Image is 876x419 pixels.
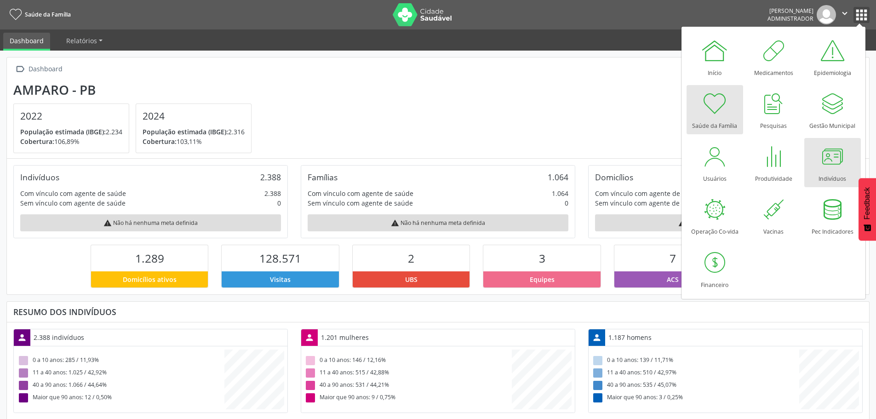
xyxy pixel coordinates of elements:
[391,219,399,227] i: warning
[667,275,679,284] span: ACS
[17,379,224,392] div: 40 a 90 anos: 1.066 / 44,64%
[20,189,126,198] div: Com vínculo com agente de saúde
[539,251,545,266] span: 3
[143,137,245,146] p: 103,11%
[840,8,850,18] i: 
[20,137,54,146] span: Cobertura:
[304,367,512,379] div: 11 a 40 anos: 515 / 42,88%
[308,172,338,182] div: Famílias
[687,138,743,187] a: Usuários
[20,137,122,146] p: 106,89%
[13,63,27,76] i: 
[308,198,413,208] div: Sem vínculo com agente de saúde
[405,275,418,284] span: UBS
[30,329,87,345] div: 2.388 indivíduos
[17,392,224,404] div: Maior que 90 anos: 12 / 0,50%
[767,15,813,23] span: Administrador
[13,63,64,76] a:  Dashboard
[20,172,59,182] div: Indivíduos
[304,333,315,343] i: person
[143,137,177,146] span: Cobertura:
[595,189,701,198] div: Com vínculo com agente de saúde
[304,355,512,367] div: 0 a 10 anos: 146 / 12,16%
[678,219,687,227] i: warning
[260,172,281,182] div: 2.388
[304,379,512,392] div: 40 a 90 anos: 531 / 44,21%
[27,63,64,76] div: Dashboard
[66,36,97,45] span: Relatórios
[859,178,876,241] button: Feedback - Mostrar pesquisa
[548,172,568,182] div: 1.064
[143,110,245,122] h4: 2024
[836,5,853,24] button: 
[259,251,301,266] span: 128.571
[605,329,655,345] div: 1.187 homens
[13,82,258,98] div: Amparo - PB
[745,85,802,134] a: Pesquisas
[135,251,164,266] span: 1.289
[25,11,71,18] span: Saúde da Família
[3,33,50,51] a: Dashboard
[592,379,799,392] div: 40 a 90 anos: 535 / 45,07%
[17,355,224,367] div: 0 a 10 anos: 285 / 11,93%
[408,251,414,266] span: 2
[767,7,813,15] div: [PERSON_NAME]
[530,275,555,284] span: Equipes
[308,189,413,198] div: Com vínculo com agente de saúde
[745,191,802,240] a: Vacinas
[804,138,861,187] a: Indivíduos
[565,198,568,208] div: 0
[123,275,177,284] span: Domicílios ativos
[20,127,106,136] span: População estimada (IBGE):
[804,85,861,134] a: Gestão Municipal
[745,32,802,81] a: Medicamentos
[595,198,700,208] div: Sem vínculo com agente de saúde
[804,32,861,81] a: Epidemiologia
[13,307,863,317] div: Resumo dos indivíduos
[687,191,743,240] a: Operação Co-vida
[20,110,122,122] h4: 2022
[20,198,126,208] div: Sem vínculo com agente de saúde
[817,5,836,24] img: img
[20,214,281,231] div: Não há nenhuma meta definida
[6,7,71,22] a: Saúde da Família
[103,219,112,227] i: warning
[264,189,281,198] div: 2.388
[17,367,224,379] div: 11 a 40 anos: 1.025 / 42,92%
[318,329,372,345] div: 1.201 mulheres
[863,187,871,219] span: Feedback
[687,85,743,134] a: Saúde da Família
[853,7,870,23] button: apps
[595,172,633,182] div: Domicílios
[670,251,676,266] span: 7
[592,355,799,367] div: 0 a 10 anos: 139 / 11,71%
[20,127,122,137] p: 2.234
[277,198,281,208] div: 0
[17,333,27,343] i: person
[308,214,568,231] div: Não há nenhuma meta definida
[592,333,602,343] i: person
[595,214,856,231] div: Não há nenhuma meta definida
[60,33,109,49] a: Relatórios
[143,127,245,137] p: 2.316
[745,138,802,187] a: Produtividade
[804,191,861,240] a: Pec Indicadores
[552,189,568,198] div: 1.064
[592,392,799,404] div: Maior que 90 anos: 3 / 0,25%
[592,367,799,379] div: 11 a 40 anos: 510 / 42,97%
[304,392,512,404] div: Maior que 90 anos: 9 / 0,75%
[687,244,743,293] a: Financeiro
[687,32,743,81] a: Início
[143,127,228,136] span: População estimada (IBGE):
[270,275,291,284] span: Visitas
